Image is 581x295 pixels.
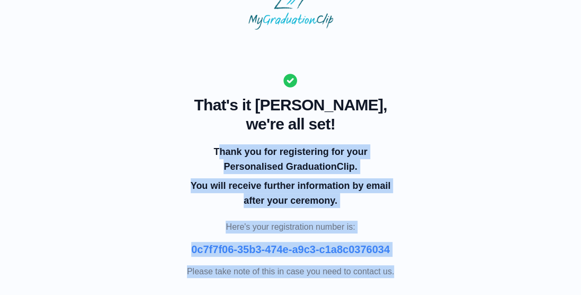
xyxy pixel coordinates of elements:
b: 0c7f7f06-35b3-474e-a9c3-c1a8c0376034 [191,244,390,255]
span: we're all set! [187,115,394,134]
p: Here's your registration number is: [187,221,394,233]
span: That's it [PERSON_NAME], [187,96,394,115]
p: Please take note of this in case you need to contact us. [187,265,394,278]
p: Thank you for registering for your Personalised GraduationClip. [189,144,392,174]
p: You will receive further information by email after your ceremony. [189,178,392,208]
